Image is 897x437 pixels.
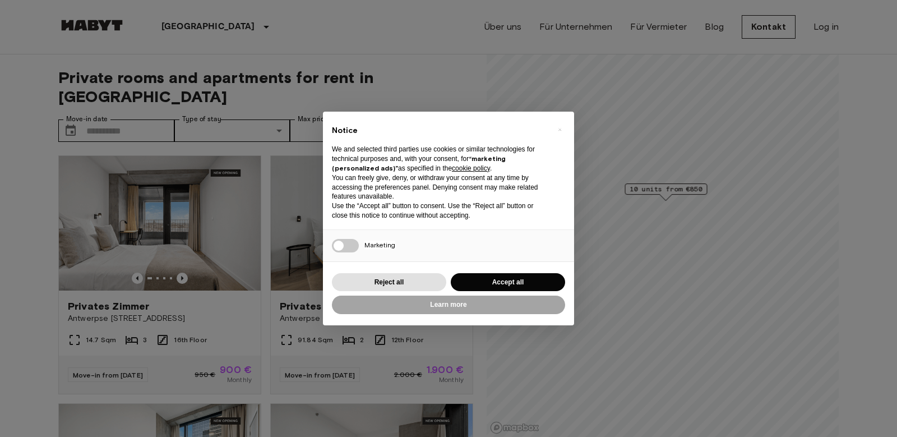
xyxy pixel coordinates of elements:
h2: Notice [332,125,547,136]
button: Reject all [332,273,446,292]
strong: “marketing (personalized ads)” [332,154,506,172]
button: Learn more [332,296,565,314]
p: Use the “Accept all” button to consent. Use the “Reject all” button or close this notice to conti... [332,201,547,220]
p: You can freely give, deny, or withdraw your consent at any time by accessing the preferences pane... [332,173,547,201]
button: Close this notice [551,121,568,139]
button: Accept all [451,273,565,292]
p: We and selected third parties use cookies or similar technologies for technical purposes and, wit... [332,145,547,173]
span: Marketing [364,241,395,249]
a: cookie policy [452,164,490,172]
span: × [558,123,562,136]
